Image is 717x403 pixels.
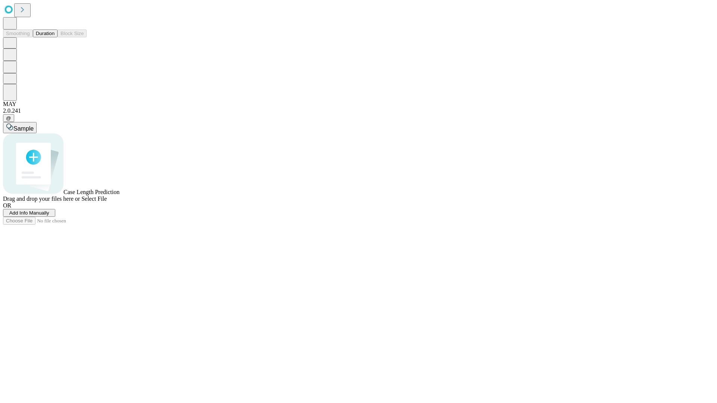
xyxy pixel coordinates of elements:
[3,107,714,114] div: 2.0.241
[58,29,87,37] button: Block Size
[3,101,714,107] div: MAY
[3,114,14,122] button: @
[3,122,37,133] button: Sample
[6,115,11,121] span: @
[3,209,55,217] button: Add Info Manually
[3,202,11,209] span: OR
[3,29,33,37] button: Smoothing
[63,189,119,195] span: Case Length Prediction
[9,210,49,216] span: Add Info Manually
[33,29,58,37] button: Duration
[3,196,80,202] span: Drag and drop your files here or
[81,196,107,202] span: Select File
[13,125,34,132] span: Sample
